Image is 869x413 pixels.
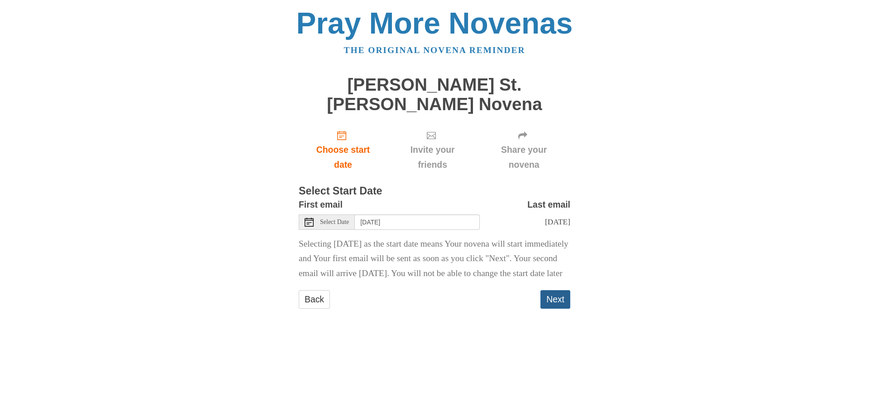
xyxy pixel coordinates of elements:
[477,123,570,177] div: Click "Next" to confirm your start date first.
[487,142,561,172] span: Share your novena
[540,290,570,309] button: Next
[299,123,387,177] a: Choose start date
[355,214,480,230] input: Use the arrow keys to pick a date
[299,197,343,212] label: First email
[296,6,573,40] a: Pray More Novenas
[308,142,378,172] span: Choose start date
[527,197,570,212] label: Last email
[344,45,525,55] a: The original novena reminder
[545,217,570,226] span: [DATE]
[299,185,570,197] h3: Select Start Date
[396,142,468,172] span: Invite your friends
[387,123,477,177] div: Click "Next" to confirm your start date first.
[299,290,330,309] a: Back
[299,237,570,282] p: Selecting [DATE] as the start date means Your novena will start immediately and Your first email ...
[299,75,570,114] h1: [PERSON_NAME] St. [PERSON_NAME] Novena
[320,219,349,225] span: Select Date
